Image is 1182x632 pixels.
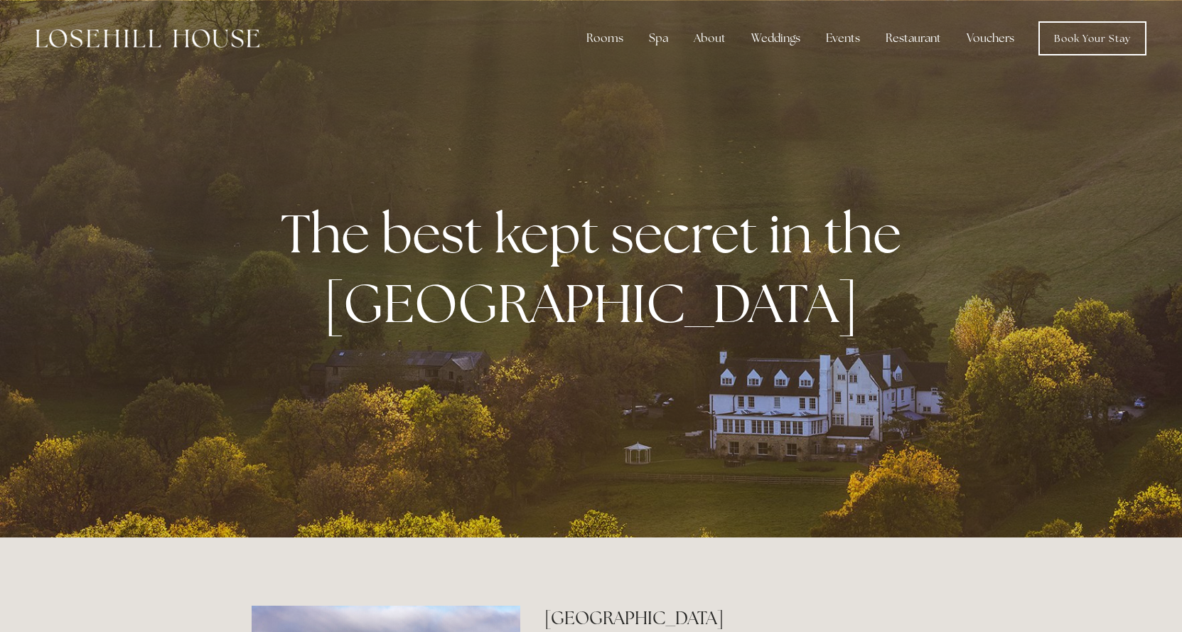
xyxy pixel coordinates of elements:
[544,606,930,631] h2: [GEOGRAPHIC_DATA]
[740,24,812,53] div: Weddings
[874,24,952,53] div: Restaurant
[955,24,1026,53] a: Vouchers
[682,24,737,53] div: About
[638,24,679,53] div: Spa
[36,29,259,48] img: Losehill House
[1038,21,1146,55] a: Book Your Stay
[815,24,871,53] div: Events
[575,24,635,53] div: Rooms
[281,198,913,338] strong: The best kept secret in the [GEOGRAPHIC_DATA]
